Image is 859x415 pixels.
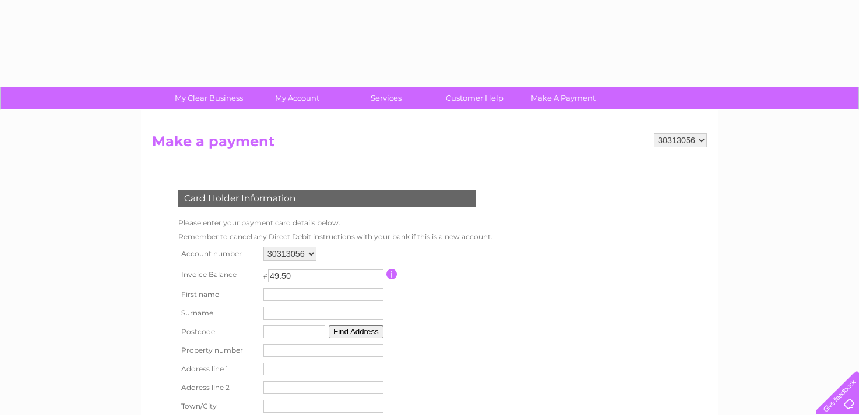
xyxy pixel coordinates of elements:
a: My Clear Business [161,87,257,109]
a: Services [338,87,434,109]
div: Card Holder Information [178,190,476,207]
th: Property number [175,341,260,360]
td: £ [263,267,268,281]
button: Find Address [329,325,383,338]
th: Account number [175,244,260,264]
td: Remember to cancel any Direct Debit instructions with your bank if this is a new account. [175,230,495,244]
th: Invoice Balance [175,264,260,285]
th: Postcode [175,322,260,341]
th: Address line 1 [175,360,260,378]
input: Information [386,269,397,279]
a: Make A Payment [515,87,611,109]
a: My Account [249,87,346,109]
th: Surname [175,304,260,322]
th: Address line 2 [175,378,260,397]
h2: Make a payment [152,133,707,155]
td: Please enter your payment card details below. [175,216,495,230]
th: First name [175,285,260,304]
a: Customer Help [427,87,523,109]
